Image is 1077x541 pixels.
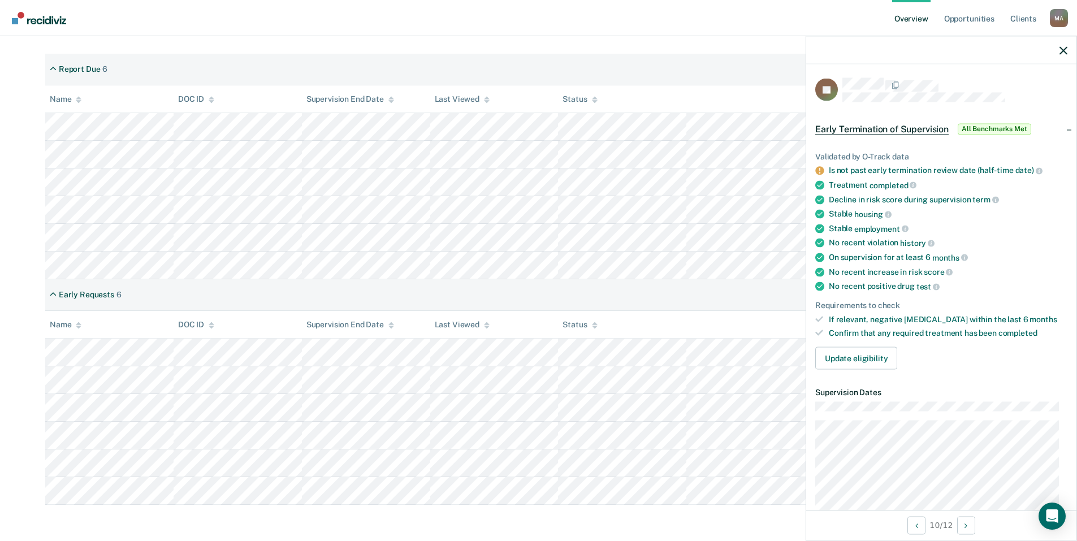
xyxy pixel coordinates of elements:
div: Stable [829,209,1067,219]
div: Supervision End Date [306,320,394,330]
div: Last Viewed [435,94,490,104]
div: Early Termination of SupervisionAll Benchmarks Met [806,111,1076,147]
div: M A [1050,9,1068,27]
div: No recent positive drug [829,282,1067,292]
button: Update eligibility [815,347,897,370]
span: test [916,282,940,291]
span: employment [854,224,908,233]
div: Validated by O-Track data [815,152,1067,161]
div: Supervision End Date [306,94,394,104]
div: Name [50,320,81,330]
div: Decline in risk score during supervision [829,194,1067,205]
div: Last Viewed [435,320,490,330]
div: No recent violation [829,238,1067,248]
div: Open Intercom Messenger [1039,503,1066,530]
span: months [932,253,968,262]
span: completed [870,180,917,189]
span: Early Termination of Supervision [815,123,949,135]
span: housing [854,209,892,218]
div: Stable [829,223,1067,233]
span: history [900,239,935,248]
span: completed [998,328,1037,337]
div: DOC ID [178,94,214,104]
div: DOC ID [178,320,214,330]
button: Previous Opportunity [907,516,925,534]
img: Recidiviz [12,12,66,24]
button: Profile dropdown button [1050,9,1068,27]
span: All Benchmarks Met [958,123,1031,135]
button: Next Opportunity [957,516,975,534]
div: Status [563,320,597,330]
span: months [1030,314,1057,323]
span: term [972,195,998,204]
div: Requirements to check [815,300,1067,310]
div: Early Requests [59,290,114,300]
div: Name [50,94,81,104]
div: On supervision for at least 6 [829,252,1067,262]
div: Report Due [59,64,101,74]
div: Is not past early termination review date (half-time date) [829,166,1067,176]
div: 6 [102,64,107,74]
div: Treatment [829,180,1067,190]
div: No recent increase in risk [829,267,1067,277]
div: 10 / 12 [806,510,1076,540]
div: 6 [116,290,122,300]
div: Status [563,94,597,104]
div: If relevant, negative [MEDICAL_DATA] within the last 6 [829,314,1067,324]
div: Confirm that any required treatment has been [829,328,1067,338]
dt: Supervision Dates [815,388,1067,397]
span: score [924,267,953,276]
